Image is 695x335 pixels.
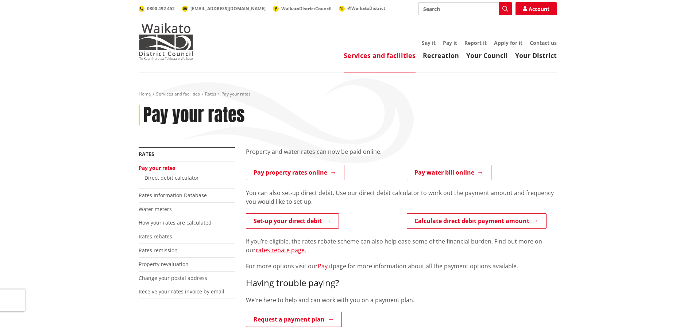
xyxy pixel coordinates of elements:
a: 0800 492 452 [139,5,175,12]
a: Rates [139,151,154,157]
a: Rates [205,91,216,97]
a: Pay water bill online [407,165,491,180]
a: rates rebate page. [256,246,306,254]
a: WaikatoDistrictCouncil [273,5,332,12]
a: @WaikatoDistrict [339,5,385,11]
a: Contact us [530,39,557,46]
a: Water meters [139,206,172,213]
a: Report it [464,39,487,46]
a: Pay your rates [139,164,175,171]
span: WaikatoDistrictCouncil [281,5,332,12]
a: Pay it [318,262,333,270]
a: Apply for it [494,39,522,46]
a: Rates remission [139,247,178,254]
p: You can also set-up direct debit. Use our direct debit calculator to work out the payment amount ... [246,188,557,206]
a: Set-up your direct debit [246,213,339,229]
a: Rates Information Database [139,192,207,199]
a: Rates rebates [139,233,172,240]
a: Calculate direct debit payment amount [407,213,547,229]
a: Your District [515,51,557,60]
p: For more options visit our page for more information about all the payment options available. [246,262,557,270]
a: Receive your rates invoice by email [139,288,224,295]
h3: Having trouble paying? [246,278,557,288]
span: @WaikatoDistrict [347,5,385,11]
a: [EMAIL_ADDRESS][DOMAIN_NAME] [182,5,266,12]
a: Request a payment plan [246,312,342,327]
a: Direct debit calculator [144,174,199,181]
h1: Pay your rates [143,105,245,126]
a: Your Council [466,51,508,60]
a: Account [516,2,557,15]
div: Property and water rates can now be paid online. [246,147,557,165]
span: [EMAIL_ADDRESS][DOMAIN_NAME] [190,5,266,12]
span: 0800 492 452 [147,5,175,12]
p: If you’re eligible, the rates rebate scheme can also help ease some of the financial burden. Find... [246,237,557,254]
input: Search input [418,2,512,15]
a: How your rates are calculated [139,219,212,226]
a: Recreation [423,51,459,60]
nav: breadcrumb [139,91,557,97]
a: Home [139,91,151,97]
a: Change your postal address [139,274,207,281]
a: Pay it [443,39,457,46]
a: Services and facilities [344,51,416,60]
a: Services and facilities [156,91,200,97]
p: We're here to help and can work with you on a payment plan. [246,296,557,304]
a: Say it [422,39,436,46]
a: Pay property rates online [246,165,344,180]
span: Pay your rates [221,91,251,97]
a: Property revaluation [139,261,189,268]
img: Waikato District Council - Te Kaunihera aa Takiwaa o Waikato [139,23,193,60]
